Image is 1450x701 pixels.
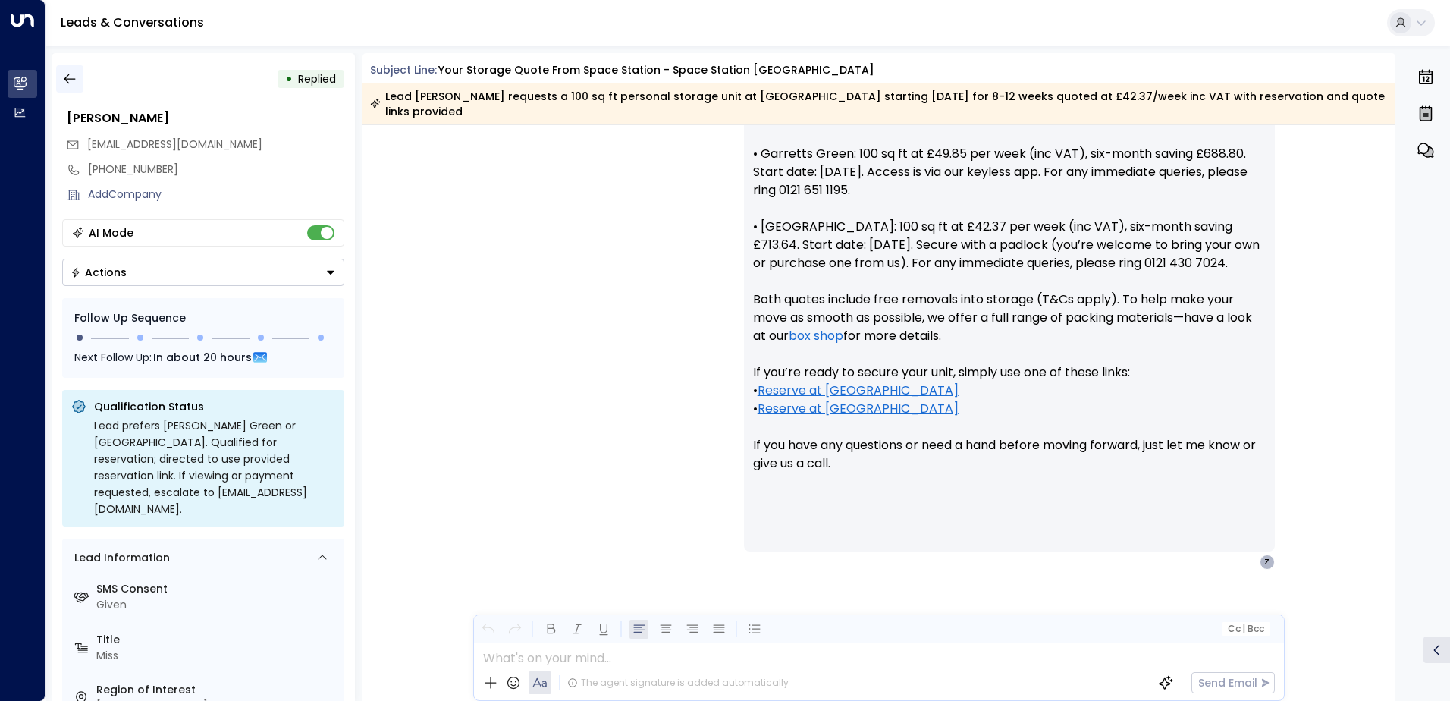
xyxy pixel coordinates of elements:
[1227,624,1263,634] span: Cc Bcc
[96,581,338,597] label: SMS Consent
[370,89,1387,119] div: Lead [PERSON_NAME] requests a 100 sq ft personal storage unit at [GEOGRAPHIC_DATA] starting [DATE...
[88,162,344,178] div: [PHONE_NUMBER]
[62,259,344,286] button: Actions
[87,137,262,152] span: [EMAIL_ADDRESS][DOMAIN_NAME]
[94,399,335,414] p: Qualification Status
[1260,555,1275,570] div: Z
[96,597,338,613] div: Given
[285,65,293,93] div: •
[87,137,262,152] span: zakiraah@outlook.com
[758,382,959,400] a: Reserve at [GEOGRAPHIC_DATA]
[298,71,336,86] span: Replied
[71,266,127,279] div: Actions
[753,54,1266,491] p: Hi [PERSON_NAME], Thank you for your interest in our units at [GEOGRAPHIC_DATA] and [GEOGRAPHIC_D...
[479,620,497,639] button: Undo
[1221,622,1270,637] button: Cc|Bcc
[61,14,204,31] a: Leads & Conversations
[758,400,959,418] a: Reserve at [GEOGRAPHIC_DATA]
[567,676,789,690] div: The agent signature is added automatically
[74,310,332,326] div: Follow Up Sequence
[62,259,344,286] div: Button group with a nested menu
[96,682,338,698] label: Region of Interest
[505,620,524,639] button: Redo
[438,62,874,78] div: Your storage quote from Space Station - Space Station [GEOGRAPHIC_DATA]
[88,187,344,203] div: AddCompany
[67,109,344,127] div: [PERSON_NAME]
[1242,624,1245,634] span: |
[74,349,332,366] div: Next Follow Up:
[789,327,843,345] a: box shop
[96,632,338,648] label: Title
[153,349,252,366] span: In about 20 hours
[96,648,338,664] div: Miss
[69,550,170,566] div: Lead Information
[89,225,133,240] div: AI Mode
[94,417,335,517] div: Lead prefers [PERSON_NAME] Green or [GEOGRAPHIC_DATA]. Qualified for reservation; directed to use...
[370,62,437,77] span: Subject Line:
